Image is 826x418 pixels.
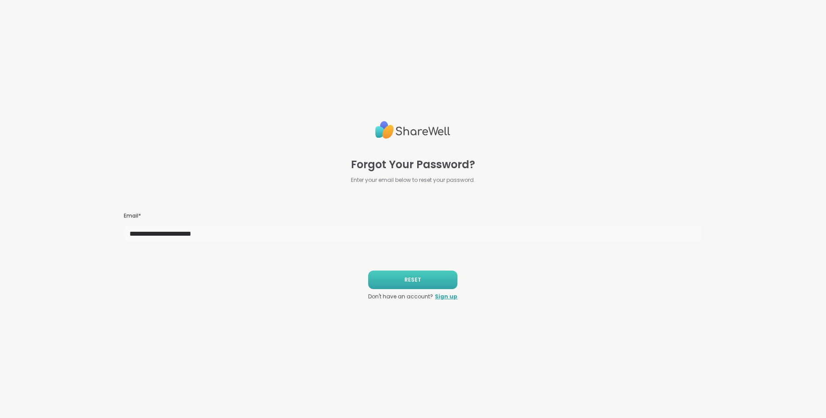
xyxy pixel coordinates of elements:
button: RESET [368,271,457,289]
span: Don't have an account? [368,293,433,301]
img: ShareWell Logo [375,117,450,143]
a: Sign up [435,293,457,301]
span: Enter your email below to reset your password. [351,176,475,184]
span: RESET [404,276,421,284]
h3: Email* [124,212,702,220]
span: Forgot Your Password? [351,157,475,173]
